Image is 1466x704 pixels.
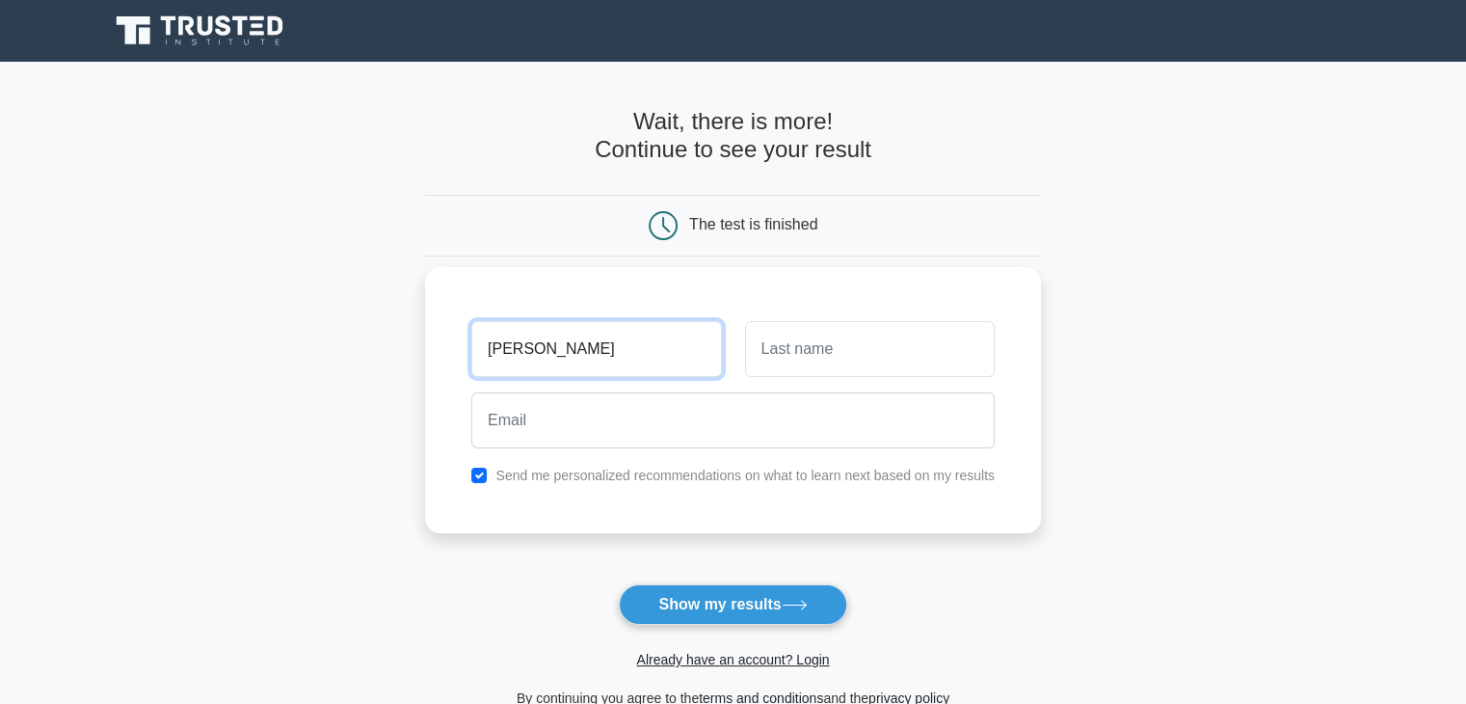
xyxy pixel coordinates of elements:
[745,321,995,377] input: Last name
[636,652,829,667] a: Already have an account? Login
[471,321,721,377] input: First name
[689,216,817,232] div: The test is finished
[471,393,995,448] input: Email
[619,584,846,625] button: Show my results
[425,108,1041,164] h4: Wait, there is more! Continue to see your result
[495,468,995,483] label: Send me personalized recommendations on what to learn next based on my results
